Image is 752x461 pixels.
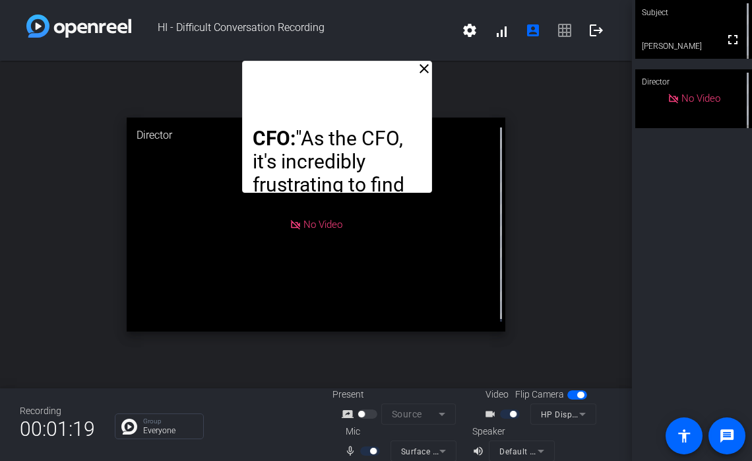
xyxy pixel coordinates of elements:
mat-icon: close [416,61,432,77]
p: Everyone [143,427,197,435]
mat-icon: logout [588,22,604,38]
span: Flip Camera [515,388,564,402]
div: Director [127,118,506,153]
button: signal_cellular_alt [486,15,517,46]
span: HI - Difficult Conversation Recording [131,15,454,46]
p: Group [143,418,197,425]
mat-icon: fullscreen [725,32,741,48]
mat-icon: settings [462,22,478,38]
div: Present [332,388,464,402]
span: Video [486,388,509,402]
div: Mic [332,425,464,439]
mat-icon: accessibility [676,428,692,444]
mat-icon: screen_share_outline [342,406,358,422]
span: 00:01:19 [20,413,95,445]
span: No Video [303,219,342,230]
mat-icon: videocam_outline [484,406,500,422]
div: Recording [20,404,95,418]
mat-icon: mic_none [344,443,360,459]
mat-icon: account_box [525,22,541,38]
div: Director [635,69,752,94]
div: Speaker [472,425,551,439]
strong: CFO: [253,127,296,150]
mat-icon: message [719,428,735,444]
img: white-gradient.svg [26,15,131,38]
img: Chat Icon [121,419,137,435]
span: No Video [681,92,720,104]
mat-icon: volume_up [472,443,488,459]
